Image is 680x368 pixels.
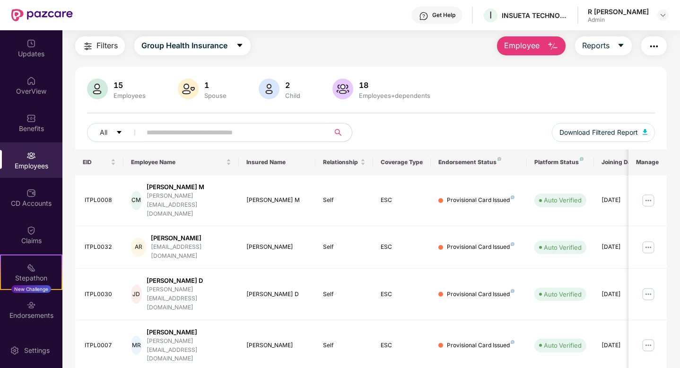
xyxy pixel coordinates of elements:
[381,196,423,205] div: ESC
[26,188,36,198] img: svg+xml;base64,PHN2ZyBpZD0iQ0RfQWNjb3VudHMiIGRhdGEtbmFtZT0iQ0QgQWNjb3VudHMiIHhtbG5zPSJodHRwOi8vd3...
[82,41,94,52] img: svg+xml;base64,PHN2ZyB4bWxucz0iaHR0cDovL3d3dy53My5vcmcvMjAwMC9zdmciIHdpZHRoPSIyNCIgaGVpZ2h0PSIyNC...
[85,196,116,205] div: ITPL0008
[26,263,36,272] img: svg+xml;base64,PHN2ZyB4bWxucz0iaHR0cDovL3d3dy53My5vcmcvMjAwMC9zdmciIHdpZHRoPSIyMSIgaGVpZ2h0PSIyMC...
[112,92,148,99] div: Employees
[75,149,123,175] th: EID
[575,36,632,55] button: Reportscaret-down
[602,290,644,299] div: [DATE]
[559,127,638,138] span: Download Filtered Report
[419,11,428,21] img: svg+xml;base64,PHN2ZyBpZD0iSGVscC0zMngzMiIgeG1sbnM9Imh0dHA6Ly93d3cudzMub3JnLzIwMDAvc3ZnIiB3aWR0aD...
[147,192,231,219] div: [PERSON_NAME][EMAIL_ADDRESS][DOMAIN_NAME]
[147,328,231,337] div: [PERSON_NAME]
[131,238,147,257] div: AR
[85,341,116,350] div: ITPL0007
[26,226,36,235] img: svg+xml;base64,PHN2ZyBpZD0iQ2xhaW0iIHhtbG5zPSJodHRwOi8vd3d3LnczLm9yZy8yMDAwL3N2ZyIgd2lkdGg9IjIwIi...
[131,285,142,304] div: JD
[659,11,667,19] img: svg+xml;base64,PHN2ZyBpZD0iRHJvcGRvd24tMzJ4MzIiIHhtbG5zPSJodHRwOi8vd3d3LnczLm9yZy8yMDAwL3N2ZyIgd2...
[131,191,142,210] div: CM
[332,79,353,99] img: svg+xml;base64,PHN2ZyB4bWxucz0iaHR0cDovL3d3dy53My5vcmcvMjAwMC9zdmciIHhtbG5zOnhsaW5rPSJodHRwOi8vd3...
[329,129,347,136] span: search
[447,196,514,205] div: Provisional Card Issued
[134,36,251,55] button: Group Health Insurancecaret-down
[588,7,649,16] div: R [PERSON_NAME]
[602,243,644,252] div: [DATE]
[373,149,431,175] th: Coverage Type
[641,287,656,302] img: manageButton
[381,341,423,350] div: ESC
[283,92,302,99] div: Child
[381,290,423,299] div: ESC
[11,9,73,21] img: New Pazcare Logo
[116,129,122,137] span: caret-down
[147,276,231,285] div: [PERSON_NAME] D
[447,290,514,299] div: Provisional Card Issued
[26,300,36,310] img: svg+xml;base64,PHN2ZyBpZD0iRW5kb3JzZW1lbnRzIiB4bWxucz0iaHR0cDovL3d3dy53My5vcmcvMjAwMC9zdmciIHdpZH...
[641,338,656,353] img: manageButton
[1,273,61,283] div: Stepathon
[489,9,492,21] span: I
[329,123,352,142] button: search
[239,149,316,175] th: Insured Name
[582,40,610,52] span: Reports
[552,123,655,142] button: Download Filtered Report
[283,80,302,90] div: 2
[381,243,423,252] div: ESC
[648,41,660,52] img: svg+xml;base64,PHN2ZyB4bWxucz0iaHR0cDovL3d3dy53My5vcmcvMjAwMC9zdmciIHdpZHRoPSIyNCIgaGVpZ2h0PSIyNC...
[315,149,373,175] th: Relationship
[497,157,501,161] img: svg+xml;base64,PHN2ZyB4bWxucz0iaHR0cDovL3d3dy53My5vcmcvMjAwMC9zdmciIHdpZHRoPSI4IiBoZWlnaHQ9IjgiIH...
[502,11,568,20] div: INSUETA TECHNOLOGIES PRIVATE LIMITED
[26,76,36,86] img: svg+xml;base64,PHN2ZyBpZD0iSG9tZSIgeG1sbnM9Imh0dHA6Ly93d3cudzMub3JnLzIwMDAvc3ZnIiB3aWR0aD0iMjAiIG...
[628,149,667,175] th: Manage
[588,16,649,24] div: Admin
[594,149,652,175] th: Joining Date
[602,341,644,350] div: [DATE]
[511,289,514,293] img: svg+xml;base64,PHN2ZyB4bWxucz0iaHR0cDovL3d3dy53My5vcmcvMjAwMC9zdmciIHdpZHRoPSI4IiBoZWlnaHQ9IjgiIH...
[641,193,656,208] img: manageButton
[147,285,231,312] div: [PERSON_NAME][EMAIL_ADDRESS][DOMAIN_NAME]
[131,158,224,166] span: Employee Name
[602,196,644,205] div: [DATE]
[96,40,118,52] span: Filters
[151,234,231,243] div: [PERSON_NAME]
[26,151,36,160] img: svg+xml;base64,PHN2ZyBpZD0iRW1wbG95ZWVzIiB4bWxucz0iaHR0cDovL3d3dy53My5vcmcvMjAwMC9zdmciIHdpZHRoPS...
[236,42,244,50] span: caret-down
[26,114,36,123] img: svg+xml;base64,PHN2ZyBpZD0iQmVuZWZpdHMiIHhtbG5zPSJodHRwOi8vd3d3LnczLm9yZy8yMDAwL3N2ZyIgd2lkdGg9Ij...
[10,346,19,355] img: svg+xml;base64,PHN2ZyBpZD0iU2V0dGluZy0yMHgyMCIgeG1sbnM9Imh0dHA6Ly93d3cudzMub3JnLzIwMDAvc3ZnIiB3aW...
[438,158,519,166] div: Endorsement Status
[323,341,366,350] div: Self
[580,157,584,161] img: svg+xml;base64,PHN2ZyB4bWxucz0iaHR0cDovL3d3dy53My5vcmcvMjAwMC9zdmciIHdpZHRoPSI4IiBoZWlnaHQ9IjgiIH...
[534,158,586,166] div: Platform Status
[246,243,308,252] div: [PERSON_NAME]
[151,243,231,261] div: [EMAIL_ADDRESS][DOMAIN_NAME]
[123,149,239,175] th: Employee Name
[85,243,116,252] div: ITPL0032
[504,40,540,52] span: Employee
[511,242,514,246] img: svg+xml;base64,PHN2ZyB4bWxucz0iaHR0cDovL3d3dy53My5vcmcvMjAwMC9zdmciIHdpZHRoPSI4IiBoZWlnaHQ9IjgiIH...
[246,341,308,350] div: [PERSON_NAME]
[259,79,279,99] img: svg+xml;base64,PHN2ZyB4bWxucz0iaHR0cDovL3d3dy53My5vcmcvMjAwMC9zdmciIHhtbG5zOnhsaW5rPSJodHRwOi8vd3...
[131,336,142,355] div: MR
[547,41,558,52] img: svg+xml;base64,PHN2ZyB4bWxucz0iaHR0cDovL3d3dy53My5vcmcvMjAwMC9zdmciIHhtbG5zOnhsaW5rPSJodHRwOi8vd3...
[511,195,514,199] img: svg+xml;base64,PHN2ZyB4bWxucz0iaHR0cDovL3d3dy53My5vcmcvMjAwMC9zdmciIHdpZHRoPSI4IiBoZWlnaHQ9IjgiIH...
[246,290,308,299] div: [PERSON_NAME] D
[202,92,228,99] div: Spouse
[323,243,366,252] div: Self
[323,196,366,205] div: Self
[357,92,432,99] div: Employees+dependents
[141,40,227,52] span: Group Health Insurance
[447,243,514,252] div: Provisional Card Issued
[202,80,228,90] div: 1
[323,290,366,299] div: Self
[178,79,199,99] img: svg+xml;base64,PHN2ZyB4bWxucz0iaHR0cDovL3d3dy53My5vcmcvMjAwMC9zdmciIHhtbG5zOnhsaW5rPSJodHRwOi8vd3...
[75,36,125,55] button: Filters
[544,341,582,350] div: Auto Verified
[544,243,582,252] div: Auto Verified
[11,285,51,293] div: New Challenge
[511,340,514,344] img: svg+xml;base64,PHN2ZyB4bWxucz0iaHR0cDovL3d3dy53My5vcmcvMjAwMC9zdmciIHdpZHRoPSI4IiBoZWlnaHQ9IjgiIH...
[87,79,108,99] img: svg+xml;base64,PHN2ZyB4bWxucz0iaHR0cDovL3d3dy53My5vcmcvMjAwMC9zdmciIHhtbG5zOnhsaW5rPSJodHRwOi8vd3...
[323,158,358,166] span: Relationship
[26,39,36,48] img: svg+xml;base64,PHN2ZyBpZD0iVXBkYXRlZCIgeG1sbnM9Imh0dHA6Ly93d3cudzMub3JnLzIwMDAvc3ZnIiB3aWR0aD0iMj...
[147,183,231,192] div: [PERSON_NAME] M
[87,123,145,142] button: Allcaret-down
[497,36,566,55] button: Employee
